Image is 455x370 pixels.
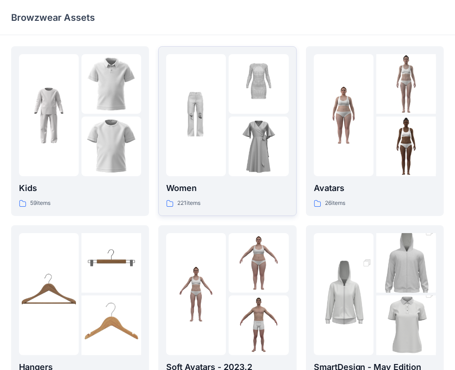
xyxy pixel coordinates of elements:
img: folder 3 [229,117,288,176]
img: folder 3 [81,117,141,176]
img: folder 1 [19,264,79,324]
img: folder 2 [376,218,436,308]
img: folder 1 [166,86,226,145]
p: Women [166,182,288,195]
img: folder 2 [376,54,436,114]
img: folder 2 [229,233,288,293]
img: folder 2 [81,54,141,114]
p: 221 items [177,198,200,208]
p: Kids [19,182,141,195]
img: folder 1 [19,86,79,145]
img: folder 2 [229,54,288,114]
img: folder 3 [376,117,436,176]
img: folder 1 [314,249,374,339]
a: folder 1folder 2folder 3Kids59items [11,46,149,216]
img: folder 1 [314,86,374,145]
img: folder 1 [166,264,226,324]
p: Browzwear Assets [11,11,95,24]
img: folder 2 [81,233,141,293]
a: folder 1folder 2folder 3Avatars26items [306,46,444,216]
p: 59 items [30,198,50,208]
p: 26 items [325,198,345,208]
p: Avatars [314,182,436,195]
img: folder 3 [229,296,288,355]
a: folder 1folder 2folder 3Women221items [158,46,296,216]
img: folder 3 [81,296,141,355]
